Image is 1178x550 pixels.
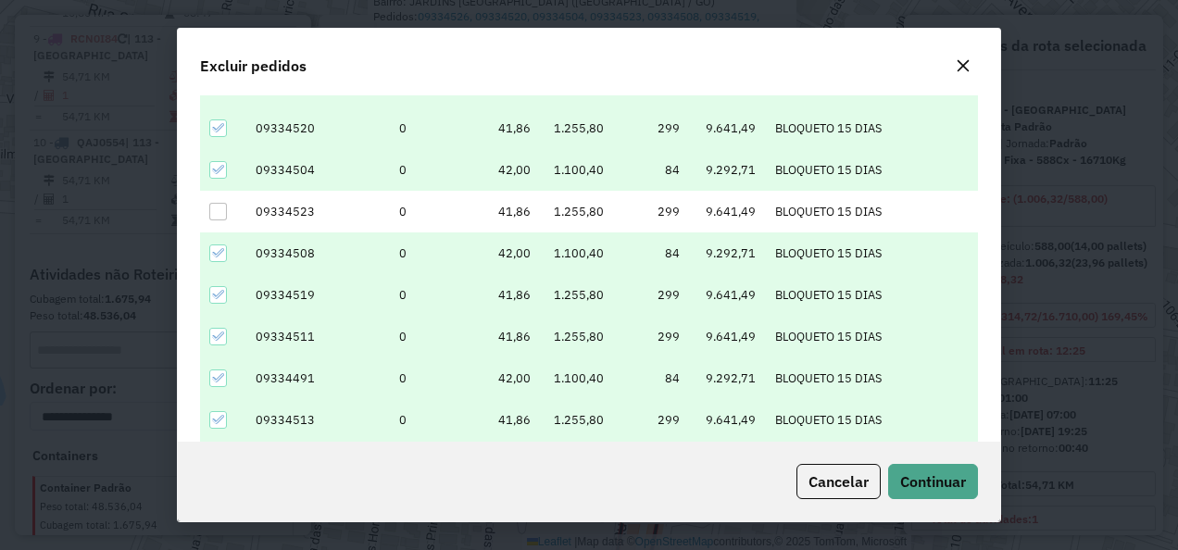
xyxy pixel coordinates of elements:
td: 0 [334,107,417,149]
button: Cancelar [796,464,881,499]
td: 9.641,49 [690,191,765,232]
td: 9.641,49 [690,399,765,441]
td: 84 [614,441,690,482]
td: BLOQUETO 15 DIAS [765,191,978,232]
td: 9.292,71 [690,441,765,482]
td: 299 [614,107,690,149]
td: 0 [334,232,417,274]
td: 84 [614,232,690,274]
td: 0 [334,274,417,316]
td: 1.255,80 [541,316,614,357]
td: 09334511 [246,316,335,357]
td: 09334504 [246,149,335,191]
td: 84 [614,357,690,399]
td: 0 [334,149,417,191]
td: 0 [334,441,417,482]
td: 9.641,49 [690,274,765,316]
td: 0 [334,357,417,399]
td: 0 [334,191,417,232]
td: BLOQUETO 15 DIAS [765,107,978,149]
td: 9.292,71 [690,149,765,191]
span: Excluir pedidos [200,55,307,77]
td: 1.255,80 [541,107,614,149]
td: 41,86 [417,107,541,149]
td: BLOQUETO 15 DIAS [765,357,978,399]
td: 1.100,40 [541,441,614,482]
button: Continuar [888,464,978,499]
td: 42,00 [417,232,541,274]
td: BLOQUETO 15 DIAS [765,232,978,274]
td: 9.292,71 [690,357,765,399]
td: BLOQUETO 15 DIAS [765,316,978,357]
span: Cancelar [808,472,869,491]
td: 42,00 [417,357,541,399]
td: 09334520 [246,107,335,149]
td: 09334519 [246,274,335,316]
td: 41,86 [417,274,541,316]
td: 299 [614,399,690,441]
td: 09334491 [246,357,335,399]
td: 1.100,40 [541,357,614,399]
td: 9.641,49 [690,107,765,149]
td: 1.100,40 [541,149,614,191]
td: 1.255,80 [541,399,614,441]
td: 41,86 [417,316,541,357]
td: BLOQUETO 15 DIAS [765,399,978,441]
td: 41,86 [417,191,541,232]
td: 42,00 [417,149,541,191]
td: 84 [614,149,690,191]
td: 09334523 [246,191,335,232]
td: 09334508 [246,232,335,274]
td: 09334493 [246,441,335,482]
td: 41,86 [417,399,541,441]
td: 299 [614,274,690,316]
td: 299 [614,191,690,232]
td: 9.292,71 [690,232,765,274]
td: 09334513 [246,399,335,441]
td: 299 [614,316,690,357]
td: 0 [334,316,417,357]
td: BLOQUETO 15 DIAS [765,149,978,191]
span: Continuar [900,472,966,491]
td: 0 [334,399,417,441]
td: BLOQUETO 15 DIAS [765,441,978,482]
td: 1.255,80 [541,191,614,232]
td: 9.641,49 [690,316,765,357]
td: 42,00 [417,441,541,482]
td: BLOQUETO 15 DIAS [765,274,978,316]
td: 1.100,40 [541,232,614,274]
td: 1.255,80 [541,274,614,316]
